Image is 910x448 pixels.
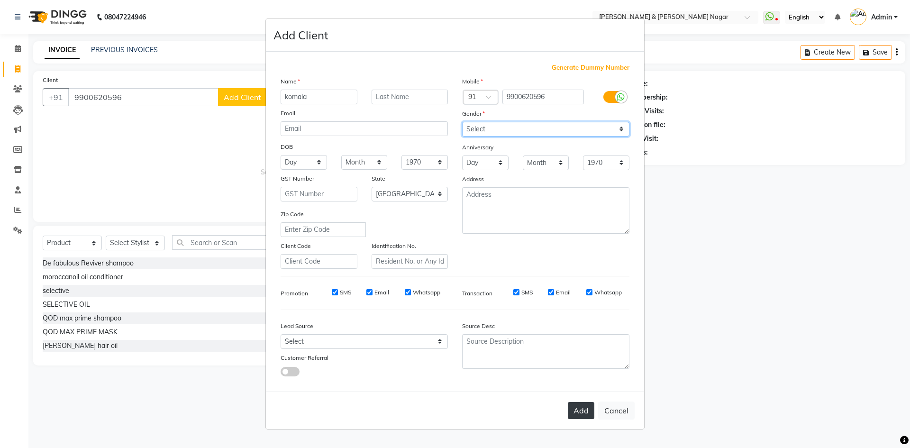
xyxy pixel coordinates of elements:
input: Client Code [281,254,357,269]
label: Whatsapp [413,288,440,297]
input: Last Name [372,90,448,104]
label: Identification No. [372,242,416,250]
label: State [372,174,385,183]
span: Generate Dummy Number [552,63,629,73]
label: SMS [340,288,351,297]
label: Source Desc [462,322,495,330]
input: Mobile [502,90,584,104]
label: Customer Referral [281,354,328,362]
label: Gender [462,110,485,118]
label: Anniversary [462,143,493,152]
label: Transaction [462,289,492,298]
input: Email [281,121,448,136]
input: First Name [281,90,357,104]
label: SMS [521,288,533,297]
label: Email [374,288,389,297]
label: Email [556,288,571,297]
label: Whatsapp [594,288,622,297]
input: Enter Zip Code [281,222,366,237]
label: Lead Source [281,322,313,330]
label: GST Number [281,174,314,183]
button: Cancel [598,402,635,420]
button: Add [568,402,594,419]
label: Mobile [462,77,483,86]
label: Name [281,77,300,86]
input: Resident No. or Any Id [372,254,448,269]
label: Client Code [281,242,311,250]
label: DOB [281,143,293,151]
label: Promotion [281,289,308,298]
label: Address [462,175,484,183]
label: Email [281,109,295,118]
h4: Add Client [273,27,328,44]
label: Zip Code [281,210,304,219]
input: GST Number [281,187,357,201]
